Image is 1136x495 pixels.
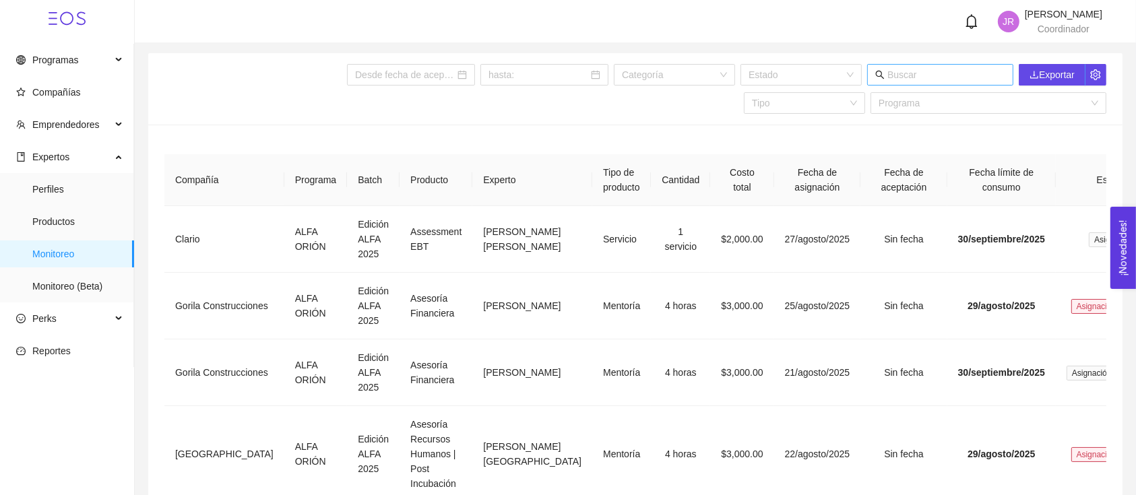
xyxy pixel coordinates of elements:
[710,339,774,406] td: $3,000.00
[1030,70,1039,79] span: download
[860,154,947,206] th: Fecha de aceptación
[164,154,284,206] th: Compañía
[16,314,26,323] span: smile
[958,234,1045,244] span: 30/septiembre/2025
[32,273,123,300] span: Monitoreo (Beta)
[958,367,1045,378] span: 30/septiembre/2025
[651,154,710,206] th: Cantidad
[592,154,651,206] th: Tipo de producto
[16,120,26,129] span: team
[472,339,592,406] td: [PERSON_NAME]
[1085,64,1106,86] button: setting
[1003,11,1014,32] span: JR
[592,339,651,406] td: Mentoría
[651,273,710,339] td: 4 horas
[400,154,472,206] th: Producto
[32,152,69,162] span: Expertos
[400,273,472,339] td: Asesoría Financiera
[32,55,78,65] span: Programas
[284,206,347,273] td: ALFA ORIÓN
[347,339,400,406] td: Edición ALFA 2025
[1019,64,1085,86] button: downloadExportar
[968,300,1035,311] span: 29/agosto/2025
[284,273,347,339] td: ALFA ORIÓN
[488,67,588,82] input: hasta:
[16,55,26,65] span: global
[774,339,861,406] td: 21/agosto/2025
[400,339,472,406] td: Asesoría Financiera
[32,240,123,267] span: Monitoreo
[164,206,284,273] td: Clario
[164,273,284,339] td: Gorila Construcciones
[16,346,26,356] span: dashboard
[860,273,947,339] td: Sin fecha
[16,152,26,162] span: book
[968,449,1035,459] span: 29/agosto/2025
[32,119,100,130] span: Emprendedores
[651,339,710,406] td: 4 horas
[1025,9,1102,20] span: [PERSON_NAME]
[284,154,347,206] th: Programa
[964,14,979,29] span: bell
[32,208,123,235] span: Productos
[347,273,400,339] td: Edición ALFA 2025
[710,273,774,339] td: $3,000.00
[875,70,885,79] span: search
[347,154,400,206] th: Batch
[16,88,26,97] span: star
[1089,232,1133,247] span: Asignado
[164,339,284,406] td: Gorila Construcciones
[860,339,947,406] td: Sin fecha
[592,206,651,273] td: Servicio
[355,67,455,82] input: Desde fecha de aceptación:
[887,67,1005,82] input: Buscar
[472,273,592,339] td: [PERSON_NAME]
[710,206,774,273] td: $2,000.00
[651,206,710,273] td: 1 servicio
[472,206,592,273] td: [PERSON_NAME] [PERSON_NAME]
[592,273,651,339] td: Mentoría
[472,154,592,206] th: Experto
[32,345,71,356] span: Reportes
[1085,69,1106,80] span: setting
[774,273,861,339] td: 25/agosto/2025
[774,206,861,273] td: 27/agosto/2025
[860,206,947,273] td: Sin fecha
[774,154,861,206] th: Fecha de asignación
[1030,67,1075,82] span: Exportar
[710,154,774,206] th: Costo total
[32,176,123,203] span: Perfiles
[400,206,472,273] td: Assessment EBT
[284,339,347,406] td: ALFA ORIÓN
[32,313,57,324] span: Perks
[32,87,81,98] span: Compañías
[1038,24,1090,34] span: Coordinador
[947,154,1056,206] th: Fecha límite de consumo
[347,206,400,273] td: Edición ALFA 2025
[1110,207,1136,289] button: Open Feedback Widget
